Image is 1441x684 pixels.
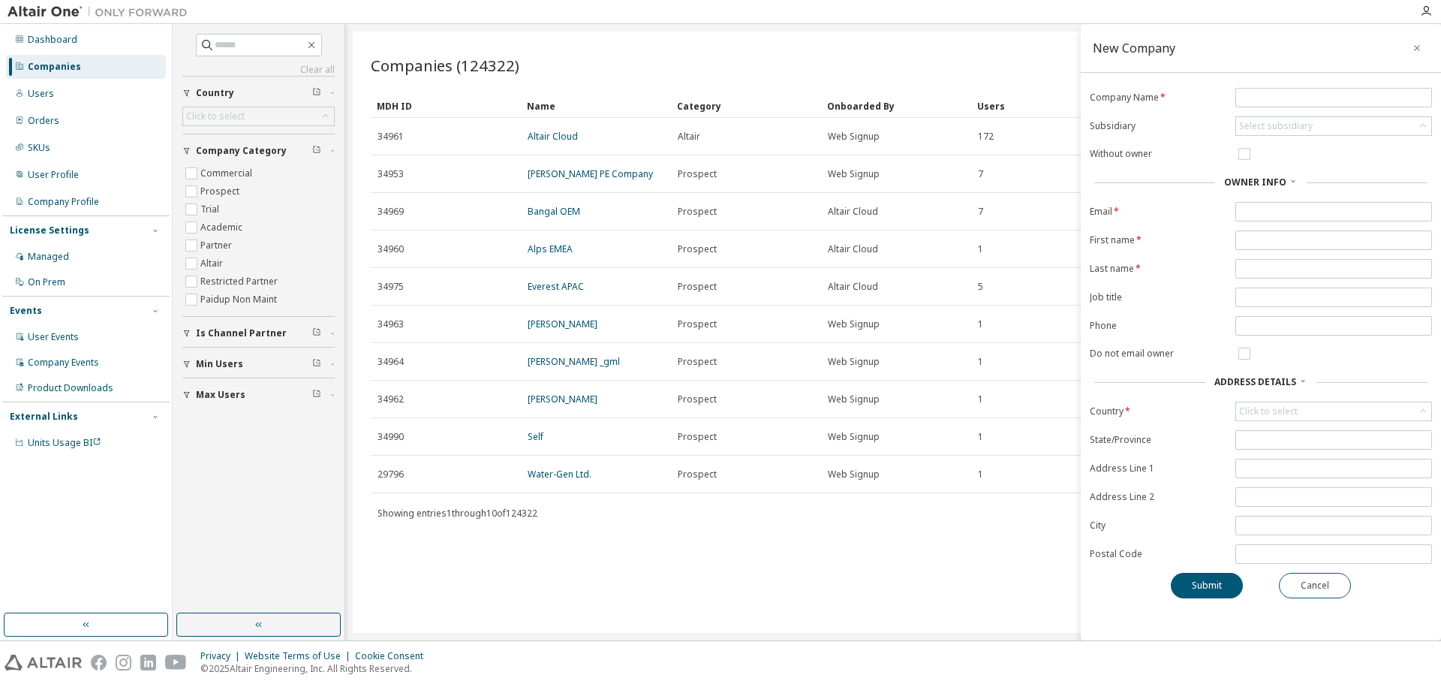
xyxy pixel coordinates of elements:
span: 1 [978,356,983,368]
span: Altair Cloud [828,243,878,255]
div: Company Profile [28,196,99,208]
span: Prospect [678,431,717,443]
span: Address Details [1214,375,1296,388]
div: Events [10,305,42,317]
span: Clear filter [312,389,321,401]
label: Commercial [200,164,255,182]
label: Altair [200,255,226,273]
div: User Profile [28,169,79,181]
label: Phone [1090,320,1226,332]
a: [PERSON_NAME] [528,318,597,330]
div: Dashboard [28,34,77,46]
label: Email [1090,206,1226,218]
span: 1 [978,243,983,255]
label: Country [1090,405,1226,417]
span: 34960 [378,243,404,255]
label: Without owner [1090,148,1226,160]
div: Orders [28,115,59,127]
div: Click to select [1236,402,1431,420]
span: Company Category [196,145,287,157]
label: Partner [200,237,235,255]
span: Companies (124322) [371,55,519,76]
span: Prospect [678,318,717,330]
span: Max Users [196,389,245,401]
button: Max Users [182,378,335,411]
span: Clear filter [312,358,321,370]
span: Web Signup [828,431,880,443]
span: 29796 [378,469,404,481]
label: Subsidiary [1090,120,1226,132]
div: Companies [28,61,81,73]
span: 34953 [378,168,404,180]
label: Paidup Non Maint [200,291,280,309]
label: Company Name [1090,92,1226,104]
a: [PERSON_NAME] PE Company [528,167,653,180]
span: Units Usage BI [28,436,101,449]
div: Name [527,94,665,118]
span: Altair Cloud [828,281,878,293]
a: Alps EMEA [528,243,573,255]
label: Postal Code [1090,548,1226,560]
img: youtube.svg [165,655,187,670]
span: 34969 [378,206,404,218]
span: Is Channel Partner [196,327,287,339]
span: 34964 [378,356,404,368]
div: External Links [10,411,78,423]
div: Users [977,94,1115,118]
div: Onboarded By [827,94,965,118]
span: Altair [678,131,700,143]
img: instagram.svg [116,655,131,670]
span: 1 [978,431,983,443]
button: Is Channel Partner [182,317,335,350]
div: Category [677,94,815,118]
div: Privacy [200,650,245,662]
div: Product Downloads [28,382,113,394]
label: State/Province [1090,434,1226,446]
label: Address Line 1 [1090,463,1226,475]
span: 7 [978,168,983,180]
label: Last name [1090,263,1226,275]
img: altair_logo.svg [5,655,82,670]
a: [PERSON_NAME] [528,393,597,405]
label: Prospect [200,182,242,200]
span: 34961 [378,131,404,143]
div: Users [28,88,54,100]
span: Min Users [196,358,243,370]
span: Altair Cloud [828,206,878,218]
img: facebook.svg [91,655,107,670]
span: 1 [978,469,983,481]
span: Prospect [678,469,717,481]
span: 34975 [378,281,404,293]
div: User Events [28,331,79,343]
span: Web Signup [828,318,880,330]
span: Clear filter [312,145,321,157]
span: Showing entries 1 through 10 of 124322 [378,507,537,520]
button: Min Users [182,348,335,381]
a: [PERSON_NAME] _gml [528,355,620,368]
span: Web Signup [828,168,880,180]
a: Self [528,430,543,443]
label: Restricted Partner [200,273,281,291]
div: Click to select [1239,405,1298,417]
div: Select subsidiary [1239,120,1313,132]
label: Academic [200,218,245,237]
span: 172 [978,131,994,143]
span: Prospect [678,168,717,180]
a: Water-Gen Ltd. [528,468,591,481]
span: Web Signup [828,131,880,143]
span: Clear filter [312,327,321,339]
img: linkedin.svg [140,655,156,670]
a: Everest APAC [528,280,584,293]
div: Cookie Consent [355,650,432,662]
span: Web Signup [828,356,880,368]
label: First name [1090,234,1226,246]
span: 34962 [378,393,404,405]
span: Clear filter [312,87,321,99]
span: 5 [978,281,983,293]
span: Web Signup [828,393,880,405]
span: Web Signup [828,469,880,481]
label: City [1090,520,1226,532]
span: Prospect [678,281,717,293]
div: Select subsidiary [1236,117,1431,135]
span: Prospect [678,243,717,255]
